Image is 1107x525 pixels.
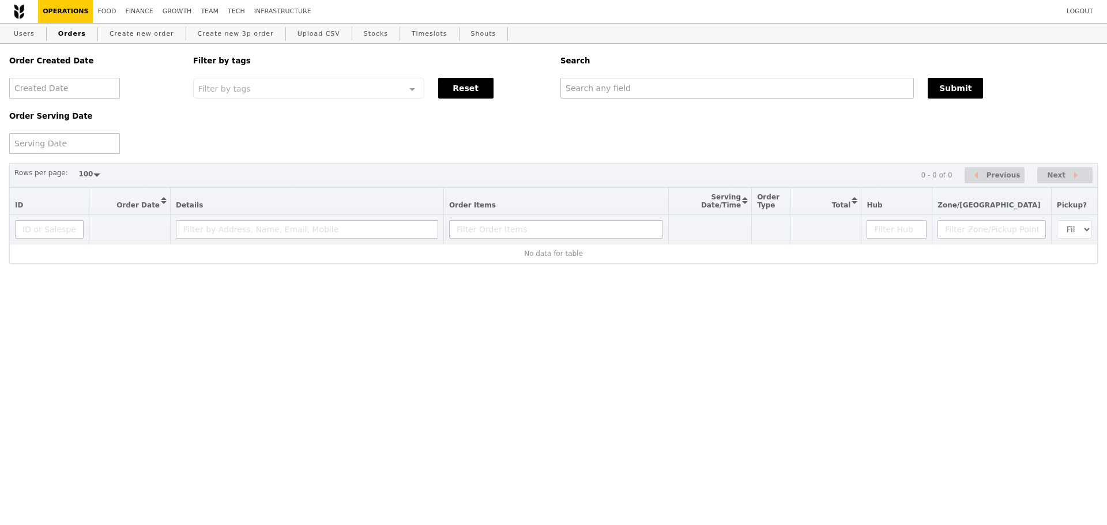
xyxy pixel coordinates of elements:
[15,201,23,209] span: ID
[921,171,952,179] div: 0 - 0 of 0
[193,24,278,44] a: Create new 3p order
[9,112,179,120] h5: Order Serving Date
[867,201,882,209] span: Hub
[449,220,663,239] input: Filter Order Items
[438,78,494,99] button: Reset
[1047,168,1065,182] span: Next
[560,78,914,99] input: Search any field
[407,24,451,44] a: Timeslots
[193,56,547,65] h5: Filter by tags
[1057,201,1087,209] span: Pickup?
[965,167,1025,184] button: Previous
[9,133,120,154] input: Serving Date
[15,220,84,239] input: ID or Salesperson name
[986,168,1021,182] span: Previous
[15,250,1092,258] div: No data for table
[198,83,251,93] span: Filter by tags
[9,56,179,65] h5: Order Created Date
[867,220,927,239] input: Filter Hub
[14,167,68,179] label: Rows per page:
[54,24,91,44] a: Orders
[449,201,496,209] span: Order Items
[466,24,501,44] a: Shouts
[293,24,345,44] a: Upload CSV
[105,24,179,44] a: Create new order
[560,56,1098,65] h5: Search
[928,78,983,99] button: Submit
[14,4,24,19] img: Grain logo
[359,24,393,44] a: Stocks
[176,201,203,209] span: Details
[176,220,438,239] input: Filter by Address, Name, Email, Mobile
[757,193,780,209] span: Order Type
[9,78,120,99] input: Created Date
[1037,167,1093,184] button: Next
[9,24,39,44] a: Users
[937,201,1041,209] span: Zone/[GEOGRAPHIC_DATA]
[937,220,1046,239] input: Filter Zone/Pickup Point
